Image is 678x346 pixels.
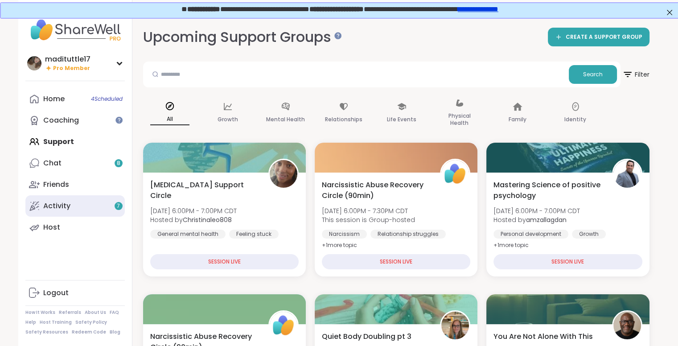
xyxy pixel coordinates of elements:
a: Help [25,319,36,325]
b: amzallagdan [526,215,567,224]
b: Christinaleo808 [183,215,232,224]
a: Logout [25,282,125,304]
a: Chat8 [25,152,125,174]
div: SESSION LIVE [493,254,642,269]
div: Activity [43,201,70,211]
a: Safety Resources [25,329,68,335]
a: FAQ [110,309,119,316]
p: Identity [564,114,586,125]
p: All [150,114,189,125]
a: Home4Scheduled [25,88,125,110]
p: Physical Health [440,111,479,128]
span: 7 [117,202,120,210]
span: Narcissistic Abuse Recovery Circle (90min) [322,180,430,201]
p: Growth [218,114,238,125]
a: Safety Policy [75,319,107,325]
a: Host Training [40,319,72,325]
img: amzallagdan [613,160,641,188]
img: Christinaleo808 [270,160,297,188]
img: madituttle17 [27,56,41,70]
span: You Are Not Alone With This [493,331,593,342]
div: Coaching [43,115,79,125]
span: This session is Group-hosted [322,215,415,224]
div: Logout [43,288,69,298]
span: [DATE] 6:00PM - 7:30PM CDT [322,206,415,215]
button: Filter [622,62,649,87]
a: Blog [110,329,120,335]
span: Filter [622,64,649,85]
div: Relationship struggles [370,230,446,239]
h2: Upcoming Support Groups [143,27,338,47]
span: Pro Member [53,65,90,72]
p: Life Events [387,114,416,125]
p: Relationships [325,114,362,125]
img: Jill_LadyOfTheMountain [441,312,469,339]
div: Home [43,94,65,104]
a: Activity7 [25,195,125,217]
iframe: Spotlight [115,116,123,124]
a: Friends [25,174,125,195]
span: Search [583,70,603,78]
img: ShareWell [441,160,469,188]
a: Host [25,217,125,238]
a: Redeem Code [72,329,106,335]
div: General mental health [150,230,226,239]
img: ShareWell Nav Logo [25,14,125,45]
a: How It Works [25,309,55,316]
a: Coaching [25,110,125,131]
img: ShareWell [270,312,297,339]
div: Chat [43,158,62,168]
span: 4 Scheduled [91,95,123,103]
div: madituttle17 [45,54,90,64]
p: Mental Health [266,114,305,125]
div: Personal development [493,230,568,239]
div: Host [43,222,60,232]
span: CREATE A SUPPORT GROUP [566,33,642,41]
span: Quiet Body Doubling pt 3 [322,331,411,342]
div: SESSION LIVE [322,254,470,269]
a: About Us [85,309,106,316]
div: Feeling stuck [229,230,279,239]
div: Growth [572,230,606,239]
span: Mastering Science of positive psychology [493,180,602,201]
a: Referrals [59,309,81,316]
span: Hosted by [150,215,237,224]
div: SESSION LIVE [150,254,299,269]
div: Friends [43,180,69,189]
a: CREATE A SUPPORT GROUP [548,28,649,46]
button: Search [569,65,617,84]
span: [DATE] 6:00PM - 7:00PM CDT [150,206,237,215]
div: Narcissism [322,230,367,239]
span: [DATE] 6:00PM - 7:00PM CDT [493,206,580,215]
iframe: Spotlight [334,32,341,39]
span: 8 [117,160,120,167]
span: Hosted by [493,215,580,224]
img: JonathanT [613,312,641,339]
p: Family [509,114,526,125]
span: [MEDICAL_DATA] Support Circle [150,180,259,201]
